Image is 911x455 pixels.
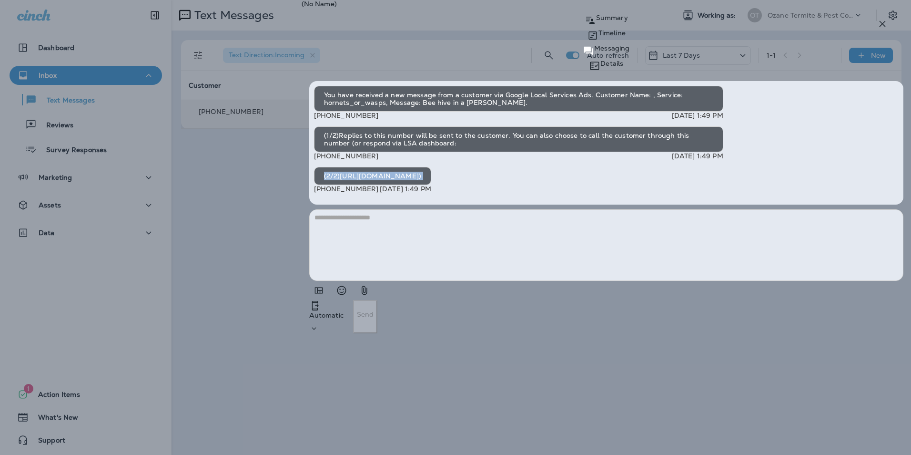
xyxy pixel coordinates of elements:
p: Details [600,60,623,67]
p: Timeline [598,29,626,37]
p: Automatic [309,311,344,319]
p: [PHONE_NUMBER] [314,112,379,119]
p: [DATE] 1:49 PM [672,112,723,119]
p: [PHONE_NUMBER] [314,185,379,193]
p: [DATE] 1:49 PM [672,152,723,160]
p: [PHONE_NUMBER] [314,152,379,160]
div: (1/2)Replies to this number will be sent to the customer. You can also choose to call the custome... [314,126,723,152]
p: [DATE] 1:49 PM [380,185,431,193]
div: You have received a new message from a customer via Google Local Services Ads. Customer Name: , S... [314,86,723,112]
p: Summary [596,14,628,21]
div: (2/2)[URL][DOMAIN_NAME]) [314,167,431,185]
button: Select an emoji [332,281,351,300]
p: Messaging [594,44,629,52]
button: Add in a premade template [309,281,328,300]
p: Send [357,310,374,318]
button: Send [353,300,377,333]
